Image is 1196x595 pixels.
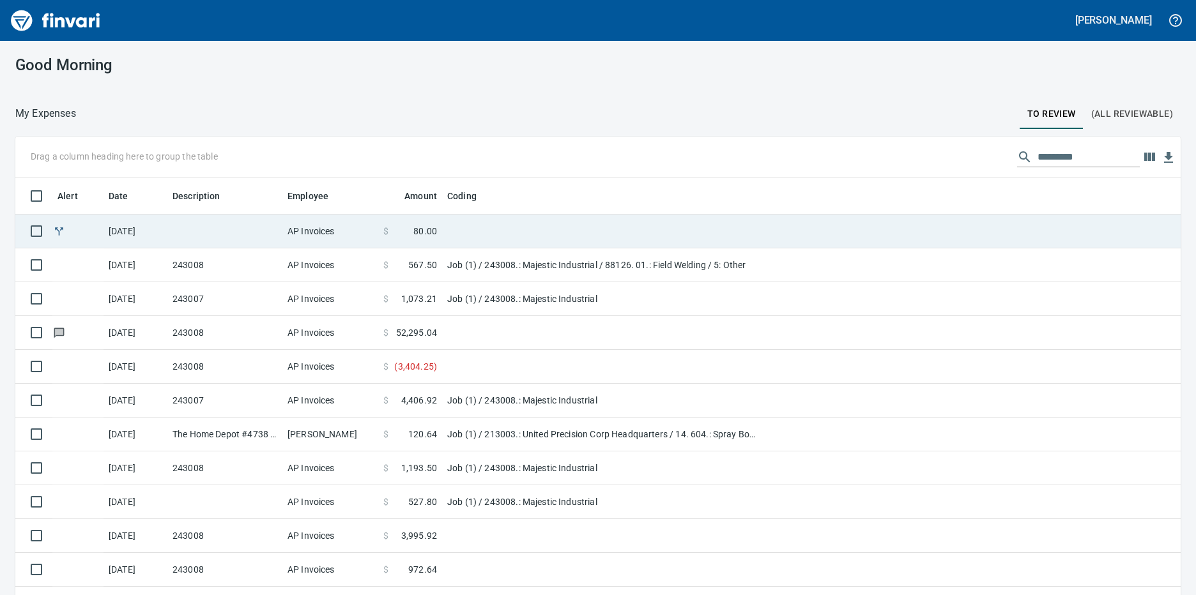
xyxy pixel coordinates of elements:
button: Choose columns to display [1140,147,1159,167]
span: Coding [447,188,477,204]
span: Amount [388,188,437,204]
td: 243007 [167,384,282,418]
td: [DATE] [103,451,167,485]
td: 243008 [167,248,282,282]
td: [DATE] [103,418,167,451]
span: To Review [1027,106,1076,122]
td: Job (1) / 243008.: Majestic Industrial [442,485,762,519]
span: $ [383,259,388,271]
td: AP Invoices [282,519,378,553]
button: [PERSON_NAME] [1072,10,1155,30]
td: [DATE] [103,282,167,316]
span: 1,073.21 [401,292,437,305]
nav: breadcrumb [15,106,76,121]
td: AP Invoices [282,485,378,519]
span: 80.00 [413,225,437,237]
td: Job (1) / 243008.: Majestic Industrial [442,282,762,316]
span: ( 3,404.25 ) [394,360,437,373]
td: 243008 [167,316,282,350]
span: (All Reviewable) [1091,106,1173,122]
span: 1,193.50 [401,462,437,474]
span: $ [383,225,388,237]
td: AP Invoices [282,553,378,587]
td: 243008 [167,553,282,587]
td: AP Invoices [282,384,378,418]
span: $ [383,563,388,576]
td: AP Invoices [282,451,378,485]
span: Split transaction [52,227,66,235]
td: [PERSON_NAME] [282,418,378,451]
span: 120.64 [408,428,437,441]
span: Employee [287,188,328,204]
span: 4,406.92 [401,394,437,407]
td: [DATE] [103,215,167,248]
td: AP Invoices [282,248,378,282]
span: Alert [57,188,95,204]
td: AP Invoices [282,350,378,384]
td: [DATE] [103,350,167,384]
span: $ [383,529,388,542]
span: Coding [447,188,493,204]
span: Alert [57,188,78,204]
span: Amount [404,188,437,204]
td: AP Invoices [282,215,378,248]
td: 243008 [167,350,282,384]
span: Description [172,188,220,204]
td: Job (1) / 243008.: Majestic Industrial [442,384,762,418]
td: 243008 [167,519,282,553]
td: Job (1) / 243008.: Majestic Industrial [442,451,762,485]
span: $ [383,428,388,441]
h5: [PERSON_NAME] [1075,13,1152,27]
span: 527.80 [408,495,437,508]
td: [DATE] [103,248,167,282]
span: $ [383,394,388,407]
span: $ [383,495,388,508]
td: [DATE] [103,384,167,418]
img: Finvari [8,5,103,36]
td: [DATE] [103,519,167,553]
td: Job (1) / 243008.: Majestic Industrial / 88126. 01.: Field Welding / 5: Other [442,248,762,282]
span: Has messages [52,328,66,336]
td: 243008 [167,451,282,485]
span: Employee [287,188,345,204]
td: AP Invoices [282,282,378,316]
td: [DATE] [103,316,167,350]
h3: Good Morning [15,56,383,74]
td: Job (1) / 213003.: United Precision Corp Headquarters / 14. 604.: Spray Booth Fixes / 5: Other [442,418,762,451]
td: [DATE] [103,485,167,519]
td: 243007 [167,282,282,316]
button: Download Table [1159,148,1178,167]
p: My Expenses [15,106,76,121]
td: AP Invoices [282,316,378,350]
span: 3,995.92 [401,529,437,542]
td: The Home Depot #4738 [GEOGRAPHIC_DATA] [GEOGRAPHIC_DATA] [167,418,282,451]
span: $ [383,462,388,474]
span: Description [172,188,237,204]
td: [DATE] [103,553,167,587]
span: Date [109,188,145,204]
span: 567.50 [408,259,437,271]
p: Drag a column heading here to group the table [31,150,218,163]
span: 972.64 [408,563,437,576]
span: 52,295.04 [396,326,437,339]
span: Date [109,188,128,204]
span: $ [383,360,388,373]
span: $ [383,292,388,305]
span: $ [383,326,388,339]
